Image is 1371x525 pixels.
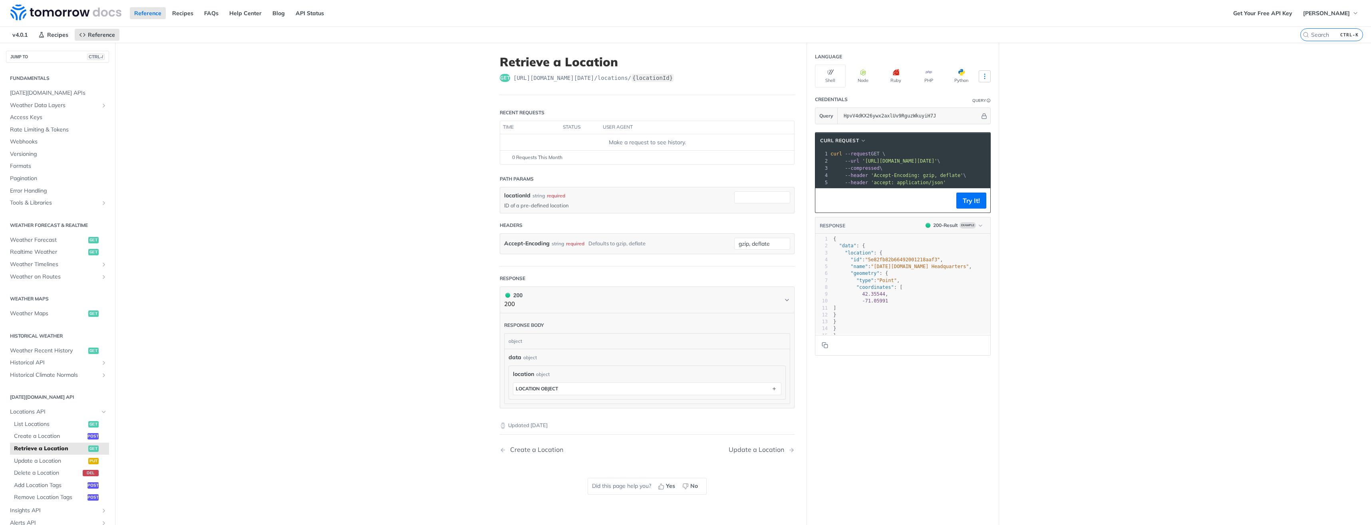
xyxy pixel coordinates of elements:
span: , [833,291,888,297]
div: 1 [815,236,828,243]
button: Node [848,65,878,87]
p: 200 [504,300,523,309]
span: Formats [10,162,107,170]
span: Weather Timelines [10,261,99,268]
div: object [536,371,550,378]
div: 2 [815,243,828,249]
span: [DATE][DOMAIN_NAME] APIs [10,89,107,97]
button: Show subpages for Historical Climate Normals [101,372,107,378]
label: Accept-Encoding [504,238,550,249]
div: 1 [815,150,829,157]
a: Blog [268,7,289,19]
span: data [509,353,521,362]
div: Create a Location [506,446,563,453]
span: "Point" [876,278,897,283]
a: Retrieve a Locationget [10,443,109,455]
span: --compressed [845,165,880,171]
span: List Locations [14,420,86,428]
button: cURL Request [817,137,869,145]
span: "id" [850,257,862,262]
div: 200 [504,291,523,300]
span: --header [845,180,868,185]
span: No [690,482,698,490]
button: JUMP TOCTRL-/ [6,51,109,63]
svg: Chevron [784,297,790,303]
a: Weather Forecastget [6,234,109,246]
div: Query [972,97,986,103]
div: 9 [815,291,828,298]
div: QueryInformation [972,97,991,103]
div: 7 [815,277,828,284]
div: required [566,238,584,249]
span: : , [833,257,943,262]
span: Pagination [10,175,107,183]
div: Defaults to gzip, deflate [588,238,646,249]
div: 8 [815,284,828,291]
span: "type" [856,278,874,283]
a: Locations APIHide subpages for Locations API [6,406,109,418]
div: string [533,192,545,199]
span: 200 [505,293,510,298]
span: \ [831,165,882,171]
span: : , [833,278,900,283]
div: 3 [815,250,828,257]
div: 5 [815,263,828,270]
div: location object [516,386,558,392]
span: \ [831,173,966,178]
a: Weather Recent Historyget [6,345,109,357]
a: Reference [75,29,119,41]
span: Locations API [10,408,99,416]
div: Path Params [500,175,534,183]
span: Rate Limiting & Tokens [10,126,107,134]
a: Error Handling [6,185,109,197]
a: Delete a Locationdel [10,467,109,479]
span: Create a Location [14,432,85,440]
a: Remove Location Tagspost [10,491,109,503]
button: Show subpages for Weather Timelines [101,261,107,268]
div: 13 [815,318,828,325]
div: 200 - Result [933,222,958,229]
div: object [505,334,788,349]
div: Response body [504,322,544,329]
div: 2 [815,157,829,165]
span: https://api.tomorrow.io/v4/locations/{locationId} [513,74,674,82]
a: List Locationsget [10,418,109,430]
a: Historical Climate NormalsShow subpages for Historical Climate Normals [6,369,109,381]
label: locationId [504,191,531,200]
span: Delete a Location [14,469,81,477]
span: "location" [845,250,874,256]
h2: Weather Maps [6,295,109,302]
div: 6 [815,270,828,277]
button: Copy to clipboard [819,195,831,207]
div: Update a Location [729,446,788,453]
div: Recent Requests [500,109,544,116]
div: 11 [815,305,828,312]
div: Response [500,275,525,282]
div: 14 [815,325,828,332]
span: Error Handling [10,187,107,195]
svg: More ellipsis [981,73,988,80]
button: [PERSON_NAME] [1299,7,1363,19]
button: PHP [913,65,944,87]
a: Create a Locationpost [10,430,109,442]
button: Show subpages for Weather Data Layers [101,102,107,109]
a: Realtime Weatherget [6,246,109,258]
span: 71.05991 [865,298,888,304]
h2: Fundamentals [6,75,109,82]
th: time [500,121,560,134]
div: string [552,238,564,249]
span: v4.0.1 [8,29,32,41]
a: Update a Locationput [10,455,109,467]
button: Show subpages for Tools & Libraries [101,200,107,206]
span: : , [833,264,972,269]
div: Did this page help you? [588,478,707,495]
p: ID of a pre-defined location [504,202,722,209]
span: : { [833,250,882,256]
a: Tools & LibrariesShow subpages for Tools & Libraries [6,197,109,209]
span: "name" [850,264,868,269]
span: Retrieve a Location [14,445,86,453]
span: 'accept: application/json' [871,180,946,185]
span: post [87,482,99,489]
span: Recipes [47,31,68,38]
span: Weather Maps [10,310,86,318]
